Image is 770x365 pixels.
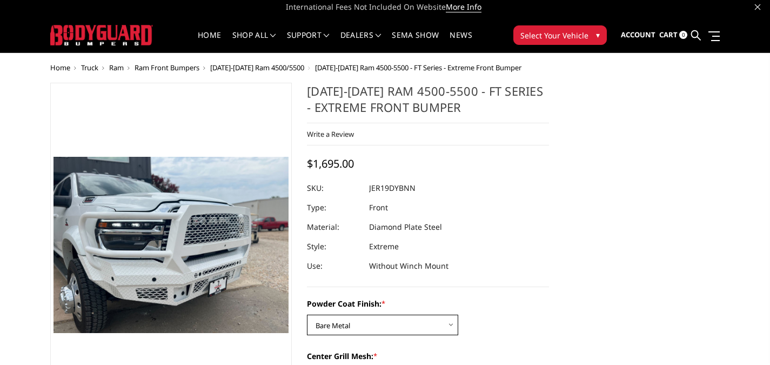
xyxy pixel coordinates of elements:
[210,63,304,72] a: [DATE]-[DATE] Ram 4500/5500
[369,198,388,217] dd: Front
[50,25,153,45] img: BODYGUARD BUMPERS
[307,198,361,217] dt: Type:
[307,178,361,198] dt: SKU:
[307,129,354,139] a: Write a Review
[340,31,381,52] a: Dealers
[369,237,399,256] dd: Extreme
[198,31,221,52] a: Home
[232,31,276,52] a: shop all
[369,256,448,276] dd: Without Winch Mount
[369,178,416,198] dd: JER19DYBNN
[520,30,588,41] span: Select Your Vehicle
[307,298,549,309] label: Powder Coat Finish:
[287,31,330,52] a: Support
[307,256,361,276] dt: Use:
[659,30,678,39] span: Cart
[135,63,199,72] a: Ram Front Bumpers
[621,30,655,39] span: Account
[307,156,354,171] span: $1,695.00
[369,217,442,237] dd: Diamond Plate Steel
[307,237,361,256] dt: Style:
[109,63,124,72] a: Ram
[315,63,521,72] span: [DATE]-[DATE] Ram 4500-5500 - FT Series - Extreme Front Bumper
[307,83,549,123] h1: [DATE]-[DATE] Ram 4500-5500 - FT Series - Extreme Front Bumper
[307,217,361,237] dt: Material:
[513,25,607,45] button: Select Your Vehicle
[307,350,549,362] label: Center Grill Mesh:
[392,31,439,52] a: SEMA Show
[50,63,70,72] a: Home
[679,31,687,39] span: 0
[450,31,472,52] a: News
[596,29,600,41] span: ▾
[621,21,655,50] a: Account
[446,2,481,12] a: More Info
[81,63,98,72] a: Truck
[659,21,687,50] a: Cart 0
